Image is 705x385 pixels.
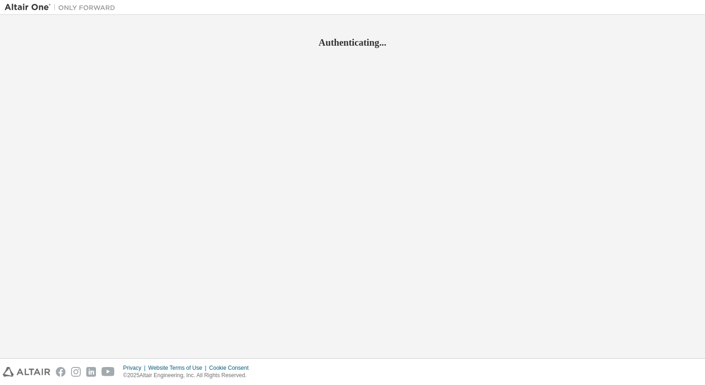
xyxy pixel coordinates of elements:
[148,364,209,372] div: Website Terms of Use
[3,367,50,377] img: altair_logo.svg
[56,367,66,377] img: facebook.svg
[71,367,81,377] img: instagram.svg
[102,367,115,377] img: youtube.svg
[209,364,254,372] div: Cookie Consent
[5,36,700,48] h2: Authenticating...
[86,367,96,377] img: linkedin.svg
[123,364,148,372] div: Privacy
[123,372,254,379] p: © 2025 Altair Engineering, Inc. All Rights Reserved.
[5,3,120,12] img: Altair One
